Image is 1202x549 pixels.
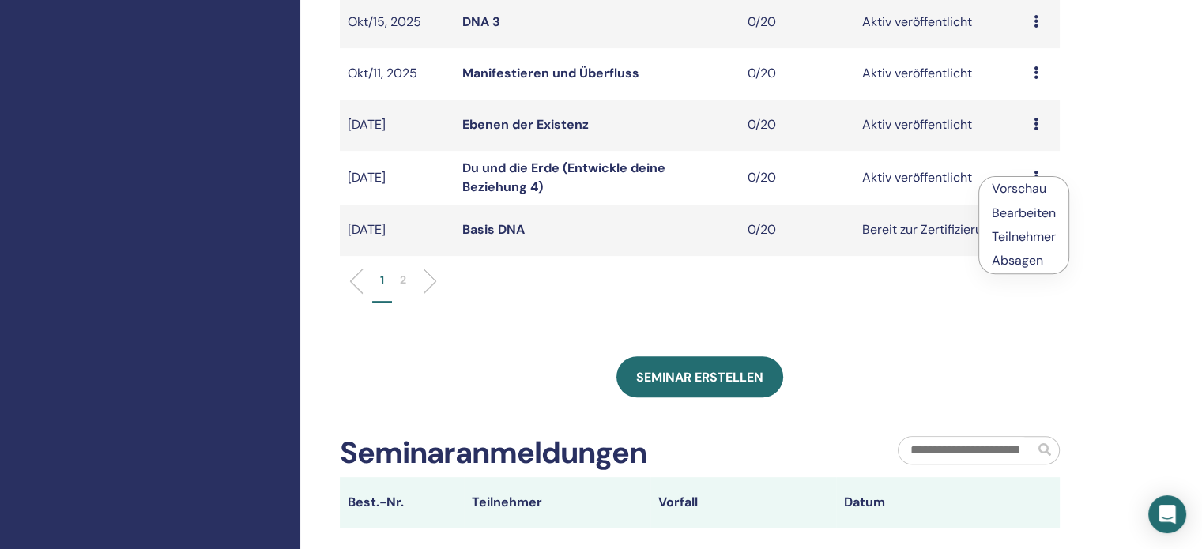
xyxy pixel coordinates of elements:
a: Bearbeiten [992,205,1056,221]
td: 0/20 [740,205,854,256]
a: Teilnehmer [992,228,1056,245]
div: Open Intercom Messenger [1148,495,1186,533]
p: 1 [380,272,384,288]
h2: Seminaranmeldungen [340,435,646,472]
td: [DATE] [340,151,454,205]
p: Absagen [992,251,1056,270]
td: [DATE] [340,205,454,256]
a: Ebenen der Existenz [462,116,589,133]
td: [DATE] [340,100,454,151]
th: Vorfall [650,477,837,528]
td: Bereit zur Zertifizierung [854,205,1026,256]
p: 2 [400,272,406,288]
th: Best.-Nr. [340,477,464,528]
td: Okt/11, 2025 [340,48,454,100]
td: Aktiv veröffentlicht [854,100,1026,151]
td: Aktiv veröffentlicht [854,151,1026,205]
a: Basis DNA [462,221,525,238]
td: Aktiv veröffentlicht [854,48,1026,100]
a: Seminar erstellen [616,356,783,397]
a: DNA 3 [462,13,500,30]
a: Vorschau [992,180,1046,197]
td: 0/20 [740,151,854,205]
a: Manifestieren und Überfluss [462,65,639,81]
th: Datum [836,477,1023,528]
td: 0/20 [740,100,854,151]
span: Seminar erstellen [636,369,763,385]
td: 0/20 [740,48,854,100]
th: Teilnehmer [464,477,650,528]
a: Du und die Erde (Entwickle deine Beziehung 4) [462,160,665,195]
